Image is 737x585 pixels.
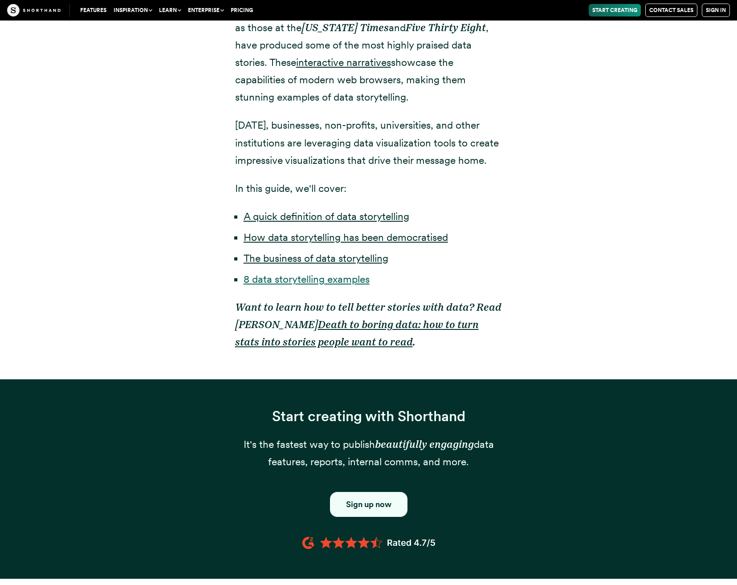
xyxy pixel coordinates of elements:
[7,4,61,16] img: The Craft
[702,4,730,17] a: Sign in
[155,4,184,16] button: Learn
[406,21,486,34] em: Five Thirty Eight
[235,180,502,197] p: In this guide, we'll cover:
[184,4,227,16] button: Enterprise
[235,117,502,169] p: [DATE], businesses, non-profits, universities, and other institutions are leveraging data visuali...
[235,408,502,425] h3: Start creating with Shorthand
[77,4,110,16] a: Features
[589,4,641,16] a: Start Creating
[235,318,479,348] a: Death to boring data: how to turn stats into stories people want to read
[235,2,502,106] p: Renowned data visualisation and data science teams, such as those at the and , have produced some...
[244,252,388,264] a: The business of data storytelling
[235,301,501,331] em: Want to learn how to tell better stories with data? Read [PERSON_NAME]
[330,492,407,517] a: Button to click through to Shorthand's signup section.
[645,4,697,17] a: Contact Sales
[301,21,389,34] em: [US_STATE] Times
[227,4,257,16] a: Pricing
[296,56,391,69] a: interactive narratives
[244,210,409,223] a: A quick definition of data storytelling
[375,438,474,451] em: beautifully engaging
[413,336,415,348] em: .
[244,231,448,244] a: How data storytelling has been democratised
[235,436,502,471] p: It's the fastest way to publish data features, reports, internal comms, and more.
[110,4,155,16] button: Inspiration
[302,535,436,551] img: 4.7 orange stars lined up in a row with the text G2 rated 4.7/5
[244,273,370,285] a: 8 data storytelling examples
